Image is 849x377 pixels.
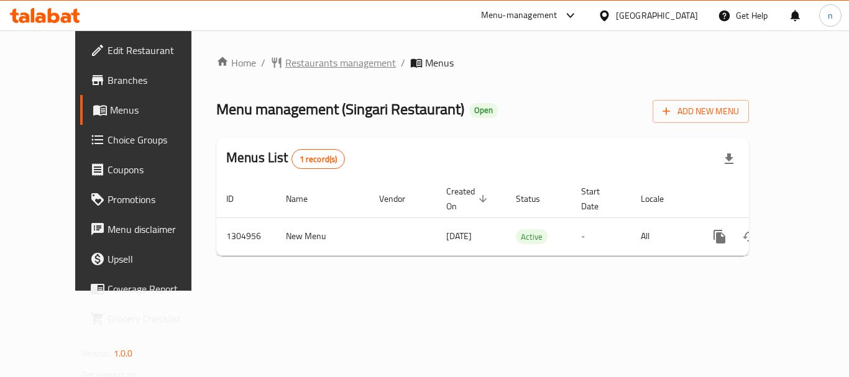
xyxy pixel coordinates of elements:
[714,144,744,174] div: Export file
[663,104,739,119] span: Add New Menu
[516,230,548,244] span: Active
[80,95,217,125] a: Menus
[108,132,207,147] span: Choice Groups
[108,192,207,207] span: Promotions
[516,229,548,244] div: Active
[469,103,498,118] div: Open
[270,55,396,70] a: Restaurants management
[291,149,346,169] div: Total records count
[108,281,207,296] span: Coverage Report
[108,311,207,326] span: Grocery Checklist
[276,217,369,255] td: New Menu
[80,304,217,334] a: Grocery Checklist
[226,191,250,206] span: ID
[292,153,345,165] span: 1 record(s)
[828,9,833,22] span: n
[80,35,217,65] a: Edit Restaurant
[216,55,256,70] a: Home
[216,95,464,123] span: Menu management ( Singari Restaurant )
[216,217,276,255] td: 1304956
[80,125,217,155] a: Choice Groups
[216,55,749,70] nav: breadcrumb
[80,184,217,214] a: Promotions
[653,100,749,123] button: Add New Menu
[286,191,324,206] span: Name
[80,155,217,184] a: Coupons
[616,9,698,22] div: [GEOGRAPHIC_DATA]
[581,184,616,214] span: Start Date
[446,184,491,214] span: Created On
[379,191,421,206] span: Vendor
[226,148,345,169] h2: Menus List
[516,191,556,206] span: Status
[114,345,133,361] span: 1.0.0
[108,222,207,237] span: Menu disclaimer
[80,274,217,304] a: Coverage Report
[108,162,207,177] span: Coupons
[110,102,207,117] span: Menus
[401,55,405,70] li: /
[446,228,472,244] span: [DATE]
[425,55,454,70] span: Menus
[481,8,558,23] div: Menu-management
[108,43,207,58] span: Edit Restaurant
[641,191,680,206] span: Locale
[695,180,834,218] th: Actions
[80,244,217,274] a: Upsell
[216,180,834,256] table: enhanced table
[261,55,265,70] li: /
[80,214,217,244] a: Menu disclaimer
[108,73,207,88] span: Branches
[80,65,217,95] a: Branches
[108,252,207,266] span: Upsell
[735,222,764,252] button: Change Status
[285,55,396,70] span: Restaurants management
[571,217,631,255] td: -
[81,345,112,361] span: Version:
[705,222,735,252] button: more
[631,217,695,255] td: All
[469,105,498,116] span: Open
